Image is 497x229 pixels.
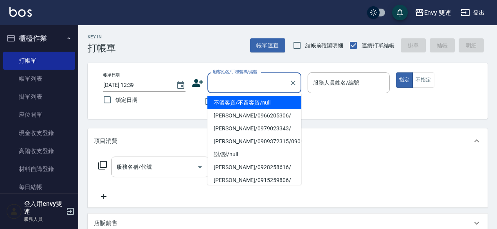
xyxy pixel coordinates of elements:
[6,204,22,219] img: Person
[207,135,301,148] li: [PERSON_NAME]/0909372315/0909372315
[3,28,75,49] button: 櫃檯作業
[3,142,75,160] a: 高階收支登錄
[3,178,75,196] a: 每日結帳
[412,72,434,88] button: 不指定
[288,78,299,88] button: Clear
[88,43,116,54] h3: 打帳單
[88,34,116,40] h2: Key In
[412,5,455,21] button: Envy 雙連
[3,88,75,106] a: 掛單列表
[103,79,168,92] input: YYYY/MM/DD hh:mm
[24,216,64,223] p: 服務人員
[250,38,285,53] button: 帳單速查
[171,76,190,95] button: Choose date, selected date is 2025-08-14
[3,160,75,178] a: 材料自購登錄
[94,219,117,227] p: 店販銷售
[94,137,117,145] p: 項目消費
[207,96,301,109] li: 不留客資/不留客資/null
[3,70,75,88] a: 帳單列表
[207,161,301,174] li: [PERSON_NAME]/0928258616/
[207,148,301,161] li: 謝/謝/null
[3,106,75,124] a: 座位開單
[457,5,488,20] button: 登出
[3,124,75,142] a: 現金收支登錄
[305,41,344,50] span: 結帳前確認明細
[207,109,301,122] li: [PERSON_NAME]/0966205306/
[424,8,452,18] div: Envy 雙連
[194,161,206,173] button: Open
[362,41,394,50] span: 連續打單結帳
[88,128,488,153] div: 項目消費
[3,52,75,70] a: 打帳單
[213,69,258,75] label: 顧客姓名/手機號碼/編號
[392,5,408,20] button: save
[115,96,137,104] span: 鎖定日期
[207,122,301,135] li: [PERSON_NAME]/0979023343/
[207,174,301,187] li: [PERSON_NAME]/0915259806/
[103,72,120,78] label: 帳單日期
[24,200,64,216] h5: 登入用envy雙連
[9,7,32,17] img: Logo
[396,72,413,88] button: 指定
